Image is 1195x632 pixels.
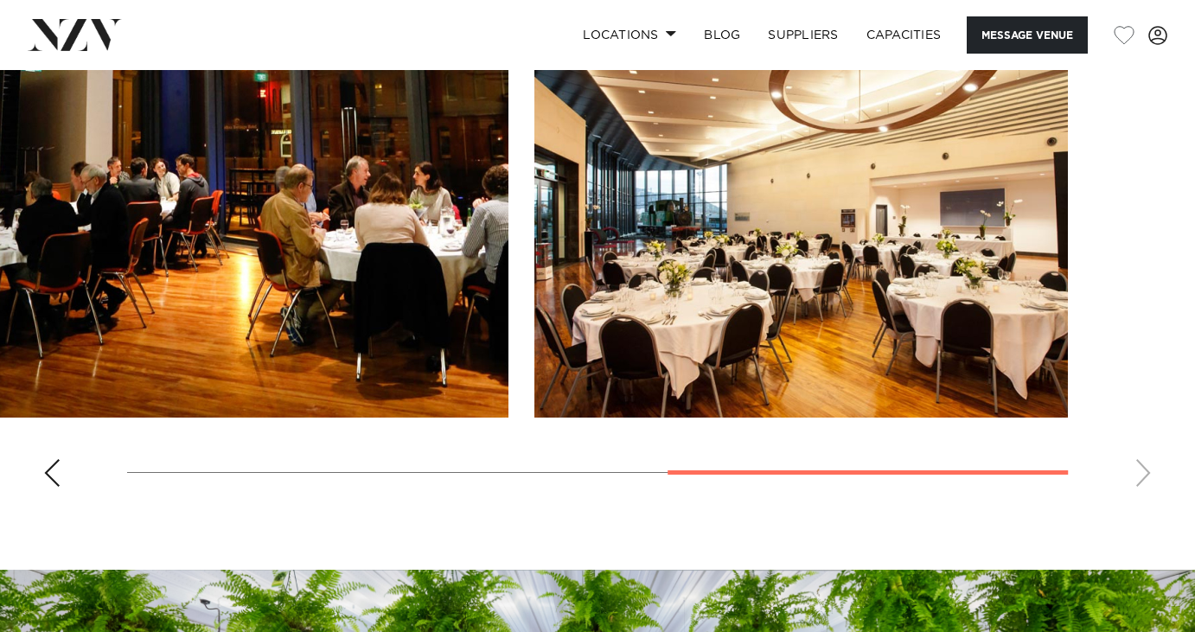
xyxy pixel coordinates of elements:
[534,26,1068,418] swiper-slide: 4 / 4
[690,16,754,54] a: BLOG
[28,19,122,50] img: nzv-logo.png
[569,16,690,54] a: Locations
[967,16,1088,54] button: Message Venue
[853,16,955,54] a: Capacities
[754,16,852,54] a: SUPPLIERS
